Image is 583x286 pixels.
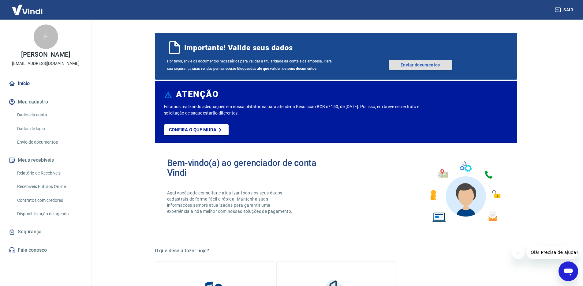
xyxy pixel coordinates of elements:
[7,243,84,257] a: Fale conosco
[559,262,578,281] iframe: Botão para abrir a janela de mensagens
[176,91,219,97] h6: ATENÇÃO
[389,60,452,70] a: Enviar documentos
[155,248,517,254] h5: O que deseja fazer hoje?
[12,60,80,67] p: [EMAIL_ADDRESS][DOMAIN_NAME]
[512,247,525,259] iframe: Fechar mensagem
[167,190,294,214] p: Aqui você pode consultar e atualizar todos os seus dados cadastrais de forma fácil e rápida. Mant...
[164,124,229,135] a: Confira o que muda
[4,4,51,9] span: Olá! Precisa de ajuda?
[169,127,216,133] p: Confira o que muda
[15,180,84,193] a: Recebíveis Futuros Online
[15,208,84,220] a: Disponibilização de agenda
[15,167,84,179] a: Relatório de Recebíveis
[15,194,84,207] a: Contratos com credores
[425,158,505,226] img: Imagem de um avatar masculino com diversos icones exemplificando as funcionalidades do gerenciado...
[7,225,84,239] a: Segurança
[21,51,70,58] p: [PERSON_NAME]
[167,58,336,72] span: Por favor, envie os documentos necessários para validar a titularidade da conta e da empresa. Par...
[15,122,84,135] a: Dados de login
[192,66,316,71] b: suas vendas permanecerão bloqueadas até que validemos seus documentos
[7,0,47,19] img: Vindi
[527,246,578,259] iframe: Mensagem da empresa
[15,136,84,149] a: Envio de documentos
[7,77,84,90] a: Início
[164,103,439,116] p: Estamos realizando adequações em nossa plataforma para atender a Resolução BCB nº 150, de [DATE]....
[167,158,336,178] h2: Bem-vindo(a) ao gerenciador de conta Vindi
[34,24,58,49] div: F
[184,43,293,53] span: Importante! Valide seus dados
[7,153,84,167] button: Meus recebíveis
[554,4,576,16] button: Sair
[15,109,84,121] a: Dados da conta
[7,95,84,109] button: Meu cadastro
